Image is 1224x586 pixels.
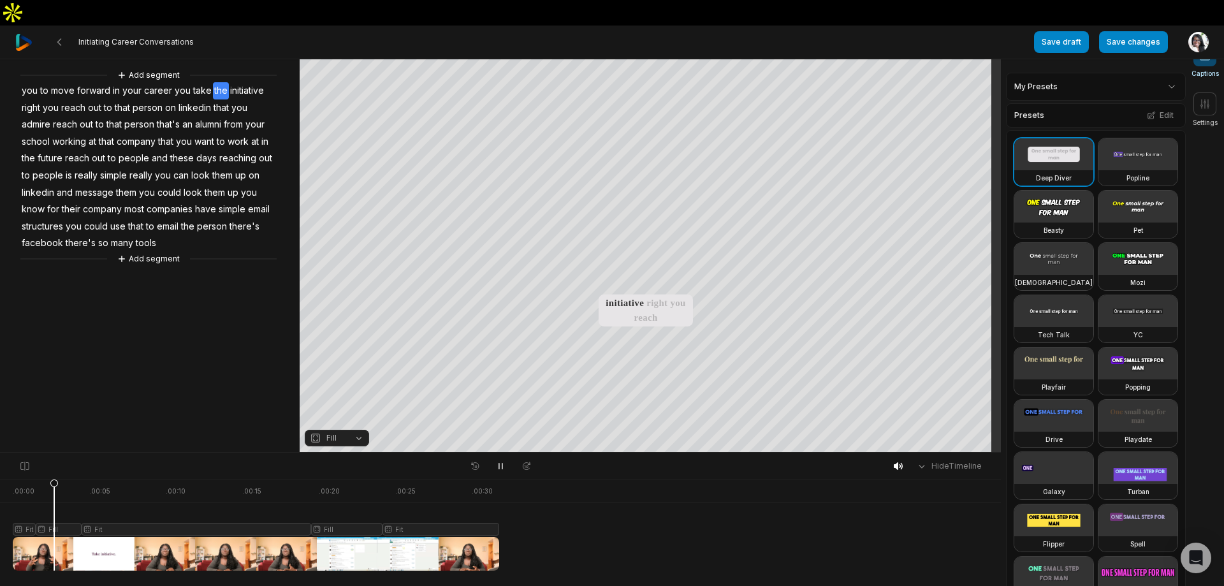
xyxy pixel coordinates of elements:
[145,201,194,218] span: companies
[115,252,182,266] button: Add segment
[1015,277,1093,288] h3: [DEMOGRAPHIC_DATA]
[64,150,91,167] span: reach
[112,82,121,99] span: in
[145,218,156,235] span: to
[1125,382,1151,392] h3: Popping
[1043,487,1065,497] h3: Galaxy
[20,184,55,201] span: linkedin
[123,201,145,218] span: most
[131,99,164,117] span: person
[305,430,369,446] button: Fill
[135,235,157,252] span: tools
[115,133,157,150] span: company
[78,37,194,47] span: Initiating Career Conversations
[1042,382,1066,392] h3: Playfair
[31,167,64,184] span: people
[1099,31,1168,53] button: Save changes
[20,82,39,99] span: you
[74,184,115,201] span: message
[109,218,127,235] span: use
[20,235,64,252] span: facebook
[1044,225,1064,235] h3: Beasty
[51,133,87,150] span: working
[64,235,97,252] span: there's
[105,116,123,133] span: that
[36,150,64,167] span: future
[229,82,265,99] span: initiative
[912,457,986,476] button: HideTimeline
[1191,43,1219,78] button: Captions
[64,167,73,184] span: is
[196,218,228,235] span: person
[82,201,123,218] span: company
[50,82,76,99] span: move
[195,150,218,167] span: days
[110,235,135,252] span: many
[87,99,103,117] span: out
[1193,118,1218,128] span: Settings
[20,116,52,133] span: admire
[226,133,250,150] span: work
[240,184,258,201] span: you
[60,99,87,117] span: reach
[73,167,99,184] span: really
[1034,31,1089,53] button: Save draft
[181,116,194,133] span: an
[76,82,112,99] span: forward
[15,34,33,51] img: reap
[1181,543,1211,573] div: Open Intercom Messenger
[156,218,180,235] span: email
[20,150,36,167] span: the
[1006,73,1186,101] div: My Presets
[1038,330,1070,340] h3: Tech Talk
[1130,277,1146,288] h3: Mozi
[173,82,192,99] span: you
[121,82,143,99] span: your
[103,99,113,117] span: to
[83,218,109,235] span: could
[156,184,182,201] span: could
[258,150,273,167] span: out
[1193,92,1218,128] button: Settings
[1133,225,1143,235] h3: Pet
[190,167,211,184] span: look
[1036,173,1072,183] h3: Deep Diver
[78,116,94,133] span: out
[128,167,154,184] span: really
[156,116,181,133] span: that's
[177,99,212,117] span: linkedin
[212,99,230,117] span: that
[55,184,74,201] span: and
[20,99,41,117] span: right
[20,218,64,235] span: structures
[1133,330,1143,340] h3: YC
[193,133,215,150] span: want
[64,218,83,235] span: you
[41,99,60,117] span: you
[234,167,247,184] span: up
[175,133,193,150] span: you
[1130,539,1146,549] h3: Spell
[215,133,226,150] span: to
[1191,69,1219,78] span: Captions
[247,167,261,184] span: on
[1125,434,1152,444] h3: Playdate
[97,235,110,252] span: so
[1043,539,1065,549] h3: Flipper
[94,116,105,133] span: to
[106,150,117,167] span: to
[230,99,249,117] span: you
[226,184,240,201] span: up
[127,218,145,235] span: that
[20,201,46,218] span: know
[20,167,31,184] span: to
[213,82,229,99] span: the
[1127,487,1149,497] h3: Turban
[99,167,128,184] span: simple
[217,201,247,218] span: simple
[203,184,226,201] span: them
[326,432,337,444] span: Fill
[52,116,78,133] span: reach
[250,133,260,150] span: at
[1045,434,1063,444] h3: Drive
